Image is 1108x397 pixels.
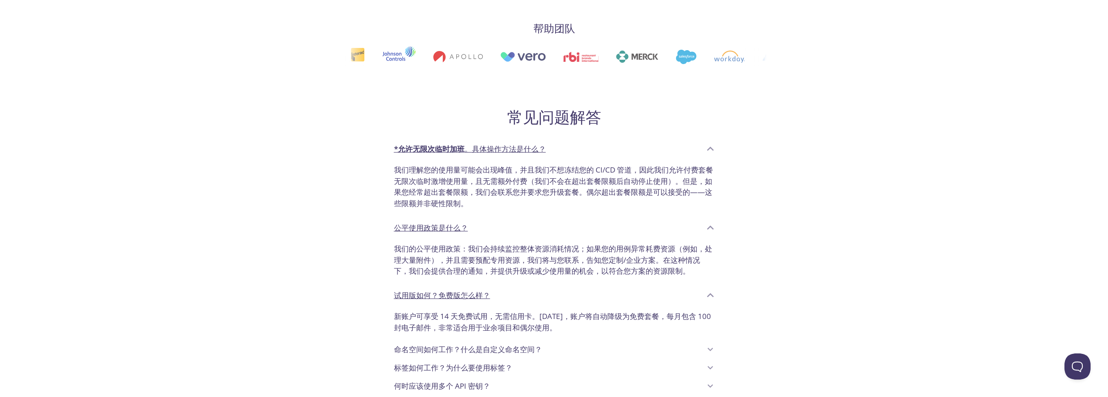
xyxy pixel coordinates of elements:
div: 命名空间如何工作？什么是自定义命名空间？ [387,340,721,358]
img: 阿波罗 [433,51,482,63]
font: 我们的公平使用政策：我们会持续监控整体资源消耗情况；如果您的用例异常耗费资源（例如，处理大量附件），并且需要预配专用资源，我们将与您联系，告知您定制/企业方案。在这种情况下，我们会提供合理的通知... [394,244,712,276]
font: 新账户可享受 14 天免费试用，无需信用卡。[DATE]，账户将自动降级为免费套餐，每月包含 100 封电子邮件，非常适合用于业余项目和偶尔使用。 [394,311,711,333]
font: 我们理解您的使用量可能会出现峰值，并且我们不想冻结您的 CI/CD 管道，因此我们允许付费套餐无限次临时激增使用量，且无需额外付费（我们不会在超出套餐限额后自动停止使用）。但是，如果您经常超出套... [394,165,713,208]
font: 帮助团队 [533,21,575,35]
font: 。具体操作方法是什么？ [465,144,546,154]
div: *允许无限次临时加班。具体操作方法是什么？ [387,161,721,216]
font: *允许无限次临时加班 [394,144,465,154]
font: 公平使用政策是什么？ [394,223,468,233]
div: *允许无限次临时加班。具体操作方法是什么？ [387,137,721,161]
font: 常见问题解答 [507,106,601,128]
div: 试用版如何？免费版怎么样？ [387,307,721,340]
font: 命名空间如何工作？什么是自定义命名空间？ [394,344,542,354]
img: 江森自控 [382,46,415,67]
div: 何时应该使用多个 API 密钥？ [387,377,721,395]
iframe: 求助童子军信标 - 开放 [1064,353,1091,380]
img: 默克 [616,51,658,63]
font: 何时应该使用多个 API 密钥？ [394,381,490,391]
img: 销售人员 [675,50,696,64]
div: *允许无限次临时加班。具体操作方法是什么？ [387,240,721,284]
font: 标签如何工作？为什么要使用标签？ [394,363,512,373]
img: 工作日 [714,51,744,63]
div: 试用版如何？免费版怎么样？ [387,284,721,307]
div: 公平使用政策是什么？ [387,216,721,240]
img: 印度储备银行 [563,52,598,62]
div: 标签如何工作？为什么要使用标签？ [387,358,721,377]
img: 互动 [350,48,364,66]
img: 维罗 [500,52,546,62]
font: 试用版如何？免费版怎么样？ [394,290,490,300]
